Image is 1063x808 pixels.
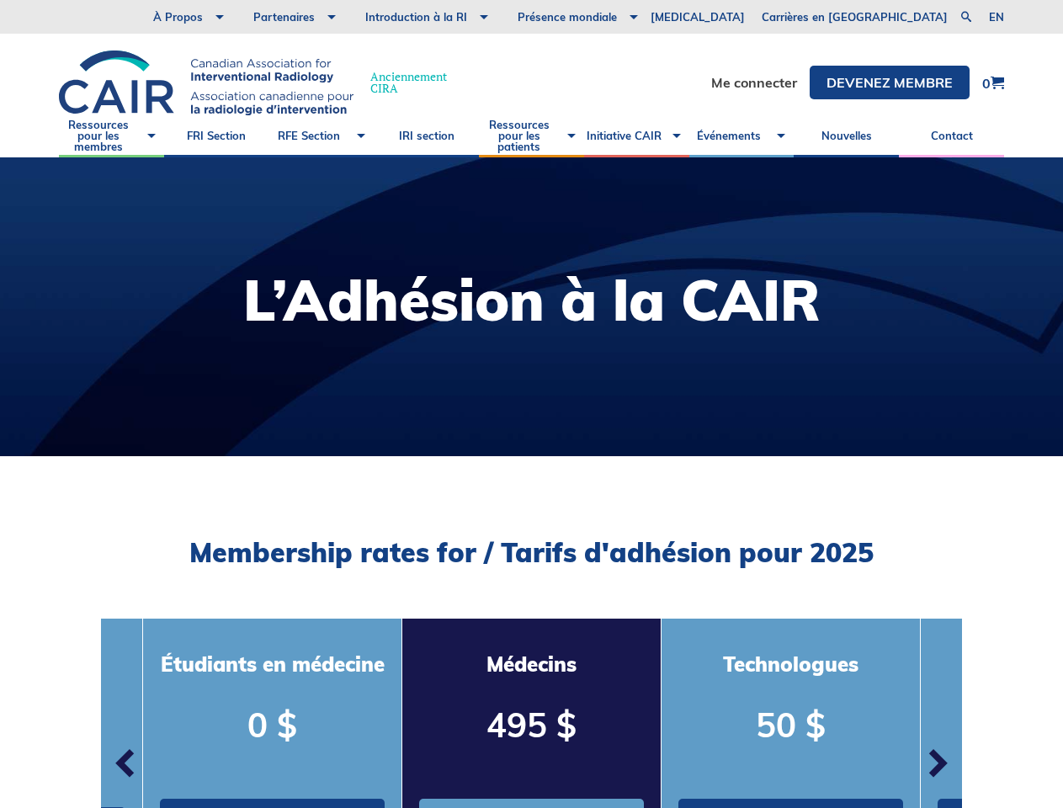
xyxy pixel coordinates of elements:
[419,652,644,677] h3: Médecins
[59,50,464,115] a: AnciennementCIRA
[269,115,375,157] a: RFE Section
[794,115,899,157] a: Nouvelles
[711,76,797,89] a: Me connecter
[243,272,821,328] h1: L’Adhésion à la CAIR
[678,701,903,748] p: 50 $
[59,50,353,115] img: CIRA
[164,115,269,157] a: FRI Section
[678,652,903,677] h3: Technologues
[370,71,447,94] span: Anciennement CIRA
[989,12,1004,23] a: en
[160,652,385,677] h3: Étudiants en médecine
[374,115,479,157] a: IRI section
[101,536,962,568] h2: Membership rates for / Tarifs d'adhésion pour 2025
[810,66,970,99] a: DEVENEZ MEMBRE
[160,701,385,748] p: 0 $
[584,115,689,157] a: Initiative CAIR
[982,76,1004,90] a: 0
[479,115,584,157] a: Ressources pour les patients
[59,115,164,157] a: Ressources pour les membres
[419,701,644,748] p: 495 $
[689,115,795,157] a: Événements
[899,115,1004,157] a: Contact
